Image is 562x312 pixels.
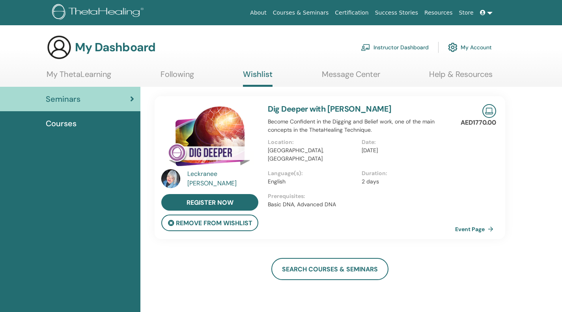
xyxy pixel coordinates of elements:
p: English [268,177,357,186]
span: register now [187,198,233,207]
button: remove from wishlist [161,215,258,231]
a: Wishlist [243,69,273,87]
a: Event Page [455,223,497,235]
img: chalkboard-teacher.svg [361,44,370,51]
img: Dig Deeper [161,104,258,172]
a: Success Stories [372,6,421,20]
p: AED1770.00 [461,118,496,127]
a: Courses & Seminars [270,6,332,20]
h3: My Dashboard [75,40,155,54]
p: Date : [362,138,450,146]
a: Dig Deeper with [PERSON_NAME] [268,104,392,114]
img: cog.svg [448,41,457,54]
a: My Account [448,39,492,56]
img: logo.png [52,4,146,22]
a: Resources [421,6,456,20]
p: Location : [268,138,357,146]
span: Courses [46,118,77,129]
p: [GEOGRAPHIC_DATA], [GEOGRAPHIC_DATA] [268,146,357,163]
a: Store [456,6,477,20]
a: search courses & seminars [271,258,388,280]
p: Basic DNA, Advanced DNA [268,200,455,209]
a: Help & Resources [429,69,493,85]
img: default.jpg [161,169,180,188]
p: Duration : [362,169,450,177]
span: Seminars [46,93,80,105]
a: register now [161,194,258,211]
p: Prerequisites : [268,192,455,200]
a: About [247,6,269,20]
a: Following [161,69,194,85]
p: Language(s) : [268,169,357,177]
a: Certification [332,6,372,20]
p: [DATE] [362,146,450,155]
a: Message Center [322,69,380,85]
a: My ThetaLearning [47,69,111,85]
img: Live Online Seminar [482,104,496,118]
p: Become Confident in the Digging and Belief work, one of the main concepts in the ThetaHealing Tec... [268,118,455,134]
p: 2 days [362,177,450,186]
img: generic-user-icon.jpg [47,35,72,60]
a: Instructor Dashboard [361,39,429,56]
a: Leckranee [PERSON_NAME] [187,169,260,188]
